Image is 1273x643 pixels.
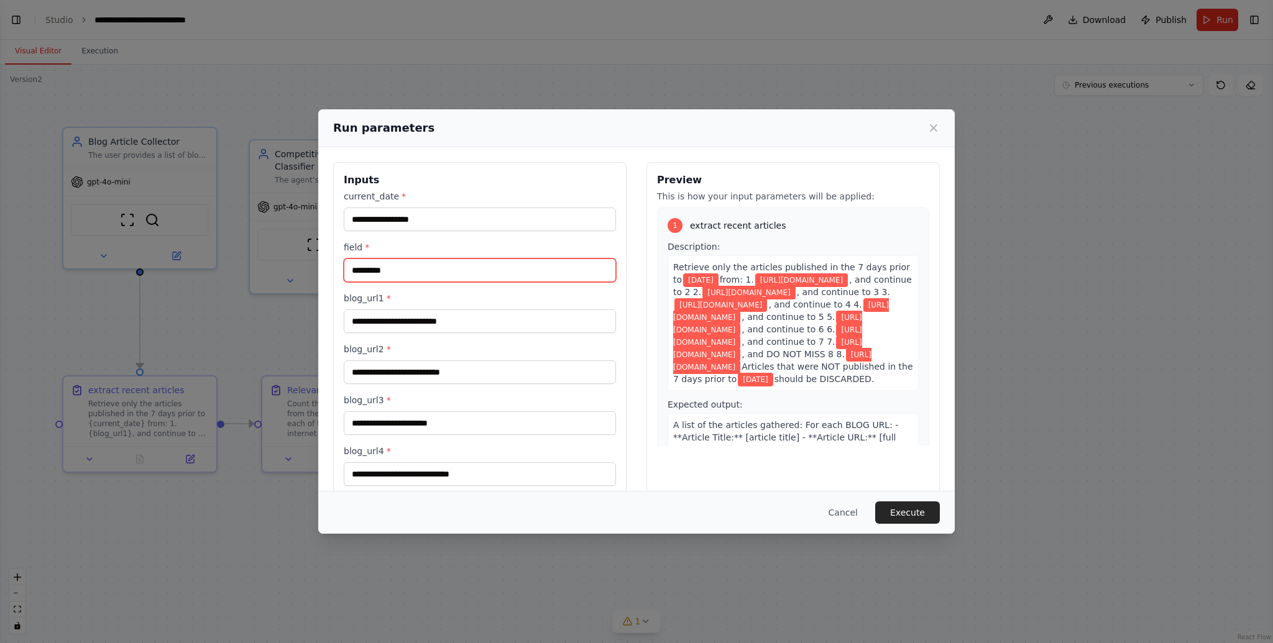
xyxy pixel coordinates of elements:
label: field [344,241,616,253]
span: Variable: blog_url1 [755,273,848,287]
h3: Inputs [344,173,616,188]
button: Cancel [819,501,868,524]
span: Variable: blog_url4 [673,298,889,324]
span: Variable: blog_url8 [673,348,871,374]
label: blog_url3 [344,394,616,406]
span: , and DO NOT MISS 8 8. [742,349,845,359]
span: Variable: current_date [683,273,719,287]
span: Variable: blog_url7 [673,335,862,362]
label: blog_url4 [344,445,616,457]
span: Variable: blog_url3 [674,298,767,312]
button: Execute [875,501,940,524]
span: , and continue to 6 6. [742,324,835,334]
span: from: 1. [720,275,754,285]
span: Articles that were NOT published in the 7 days prior to [673,362,913,384]
span: Variable: current_date [738,373,773,386]
span: Description: [668,242,720,252]
span: Variable: blog_url5 [673,311,862,337]
span: , and continue to 7 7. [742,337,835,347]
h3: Preview [657,173,929,188]
span: Retrieve only the articles published in the 7 days prior to [673,262,910,285]
span: Expected output: [668,399,743,409]
label: blog_url2 [344,343,616,355]
div: 1 [668,218,682,233]
span: , and continue to 3 3. [797,287,890,297]
span: extract recent articles [690,219,786,232]
span: , and continue to 5 5. [742,312,835,322]
label: blog_url1 [344,292,616,304]
span: should be DISCARDED. [774,374,875,384]
p: This is how your input parameters will be applied: [657,190,929,203]
span: , and continue to 2 2. [673,275,912,297]
span: , and continue to 4 4. [768,299,862,309]
h2: Run parameters [333,119,434,137]
span: A list of the articles gathered: For each BLOG URL: - **Article Title:** [article title] - **Arti... [673,420,901,480]
span: Variable: blog_url6 [673,323,862,349]
label: current_date [344,190,616,203]
span: Variable: blog_url2 [702,286,795,299]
